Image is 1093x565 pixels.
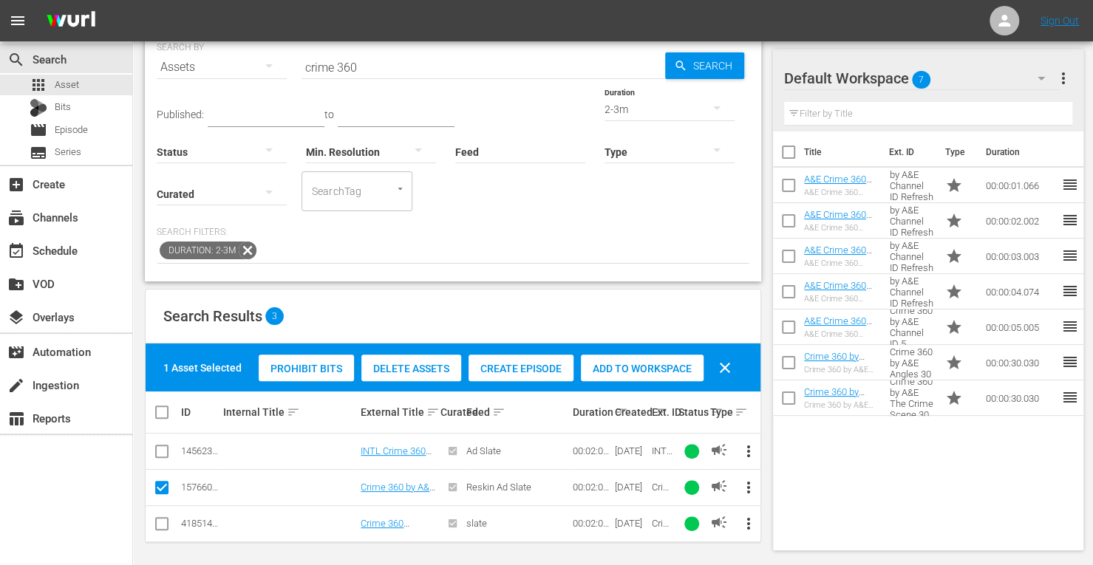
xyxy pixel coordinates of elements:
td: 00:00:04.074 [980,274,1061,309]
span: to [324,109,334,120]
span: Create Episode [469,363,573,374]
div: 00:02:00.192 [572,445,610,456]
div: A&E Crime 360 Channel ID Refresh 4 [804,294,878,304]
span: VOD [7,275,25,293]
button: more_vert [731,470,766,505]
td: 00:00:01.066 [980,168,1061,203]
div: Status [678,403,705,421]
td: Crime 360 by A&E Channel ID Refresh 3 [883,239,939,274]
button: Open [393,182,407,196]
span: Search [687,52,744,79]
span: Ad Slate [466,445,501,456]
span: reorder [1061,353,1079,371]
span: Published: [157,109,204,120]
div: Bits [30,99,47,117]
div: A&E Crime 360 Channel ID Refresh 5 [804,329,878,339]
td: 00:00:30.030 [980,380,1061,416]
div: Curated [440,406,463,418]
span: Reskin Ad Slate [466,482,531,493]
a: Crime 360 by A&E The Crime Scene 30 [804,386,867,420]
span: Episode [55,123,88,137]
span: more_vert [740,515,757,533]
div: 41851494 [181,518,219,529]
a: A&E Crime 360 Channel ID Refresh 4 [804,280,872,313]
span: more_vert [1055,69,1072,87]
button: more_vert [1055,61,1072,96]
span: more_vert [740,442,757,460]
div: External Title [361,403,435,421]
span: Promo [945,354,963,371]
div: A&E Crime 360 Channel ID Refresh 2 [804,223,878,233]
span: reorder [1061,388,1079,406]
div: Crime 360 by A&E Angles 30 [804,365,878,374]
span: Schedule [7,242,25,260]
button: more_vert [731,506,766,541]
div: Assets [157,47,287,88]
td: Crime 360 by A&E Channel ID 5 [883,309,939,345]
div: 157660843 [181,482,219,493]
a: Crime 360 animated slate 2 min [361,518,431,551]
span: Asset [55,78,79,92]
span: reorder [1061,318,1079,335]
div: [DATE] [615,518,647,529]
div: Crime 360 by A&E The Crime Scene 30 [804,400,878,410]
span: Bits [55,100,71,114]
span: Promo [945,389,963,407]
span: reorder [1061,211,1079,229]
span: reorder [1061,247,1079,264]
td: Crime 360 by A&E Channel ID Refresh 2 [883,203,939,239]
th: Type [936,131,977,173]
span: Promo [945,247,963,265]
span: Add to Workspace [581,363,704,374]
td: Crime 360 by A&E Channel ID Refresh 1 [883,168,939,203]
a: A&E Crime 360 Channel ID Refresh 1 [804,174,872,207]
span: Asset [30,76,47,94]
td: Crime 360 by A&E Angles 30 [883,345,939,380]
span: Series [30,144,47,162]
span: Duration: 2-3m [160,242,239,259]
td: 00:00:30.030 [980,345,1061,380]
button: Delete Assets [361,355,461,381]
span: sort [492,405,505,419]
div: A&E Crime 360 Channel ID Refresh 1 [804,188,878,197]
span: Channels [7,209,25,227]
p: Search Filters: [157,226,749,239]
span: Overlays [7,309,25,326]
span: AD [709,441,727,459]
span: Automation [7,343,25,361]
td: Crime 360 by A&E The Crime Scene 30 [883,380,939,416]
a: INTL Crime 360 Ad Slate 120 [361,445,432,468]
span: slate [466,518,487,529]
td: Crime 360 by A&E Channel ID Refresh 4 [883,274,939,309]
span: AD [709,513,727,531]
span: sort [426,405,440,419]
span: more_vert [740,479,757,496]
span: AD [709,477,727,495]
div: 1 Asset Selected [163,360,242,375]
div: Ext. ID [652,406,674,418]
td: 00:00:02.002 [980,203,1061,239]
div: Type [709,403,726,421]
img: ans4CAIJ8jUAAAAAAAAAAAAAAAAAAAAAAAAgQb4GAAAAAAAAAAAAAAAAAAAAAAAAJMjXAAAAAAAAAAAAAAAAAAAAAAAAgAT5G... [35,4,106,38]
span: Delete Assets [361,363,461,374]
button: clear [707,350,743,386]
a: Crime 360 by A&E Angles 30 [804,351,865,373]
button: more_vert [731,434,766,469]
div: ID [181,406,219,418]
span: Series [55,145,81,160]
button: Create Episode [469,355,573,381]
div: 00:02:00.192 [572,518,610,529]
span: Reports [7,410,25,428]
div: [DATE] [615,482,647,493]
span: Ingestion [7,377,25,394]
span: 7 [912,64,930,95]
div: 145623703 [181,445,219,456]
span: Search [7,51,25,69]
span: Promo [945,318,963,336]
span: Prohibit Bits [259,363,354,374]
th: Duration [977,131,1066,173]
a: Sign Out [1041,15,1079,27]
span: Search Results [163,307,262,325]
td: 00:00:03.003 [980,239,1061,274]
div: A&E Crime 360 Channel ID Refresh 3 [804,258,878,268]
